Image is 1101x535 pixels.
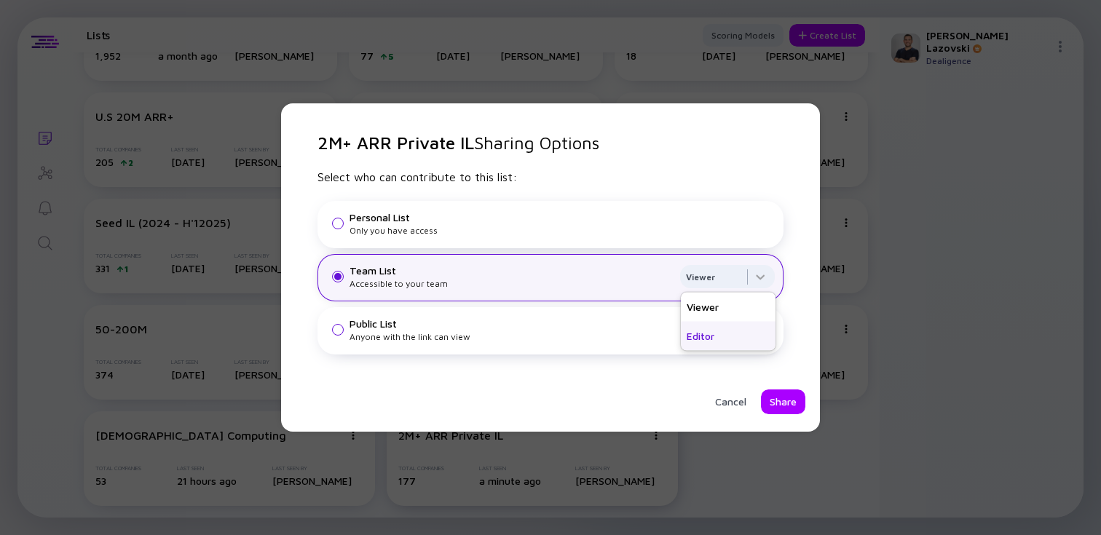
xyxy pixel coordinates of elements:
button: Cancel [706,389,755,414]
div: Only you have access [350,225,775,236]
div: Team List [350,264,674,277]
button: Share [761,389,805,414]
div: Accessible to your team [350,278,674,289]
div: Public List [350,317,775,330]
h1: Sharing Options [317,132,784,153]
div: Personal List [350,211,775,223]
div: Viewer [681,293,776,322]
div: Select who can contribute to this list: [317,170,784,183]
span: 2M+ ARR Private IL [317,132,474,153]
div: Editor [681,322,776,351]
div: Anyone with the link can view [350,331,775,342]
